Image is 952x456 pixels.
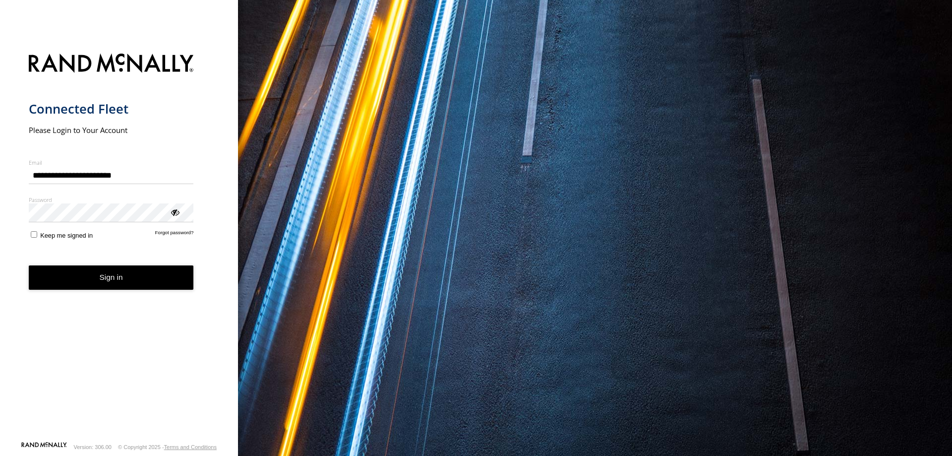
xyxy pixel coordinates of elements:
[29,52,194,77] img: Rand McNally
[29,196,194,203] label: Password
[29,48,210,441] form: main
[170,207,179,217] div: ViewPassword
[155,230,194,239] a: Forgot password?
[29,125,194,135] h2: Please Login to Your Account
[118,444,217,450] div: © Copyright 2025 -
[29,159,194,166] label: Email
[21,442,67,452] a: Visit our Website
[29,101,194,117] h1: Connected Fleet
[31,231,37,238] input: Keep me signed in
[164,444,217,450] a: Terms and Conditions
[29,265,194,290] button: Sign in
[40,232,93,239] span: Keep me signed in
[74,444,112,450] div: Version: 306.00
